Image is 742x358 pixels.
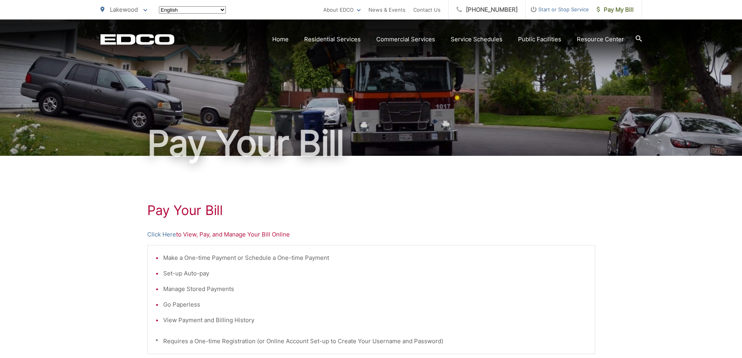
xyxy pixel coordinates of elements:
[147,203,595,218] h1: Pay Your Bill
[163,253,587,263] li: Make a One-time Payment or Schedule a One-time Payment
[110,6,138,13] span: Lakewood
[159,6,226,14] select: Select a language
[323,5,361,14] a: About EDCO
[413,5,441,14] a: Contact Us
[155,337,587,346] p: * Requires a One-time Registration (or Online Account Set-up to Create Your Username and Password)
[163,269,587,278] li: Set-up Auto-pay
[597,5,634,14] span: Pay My Bill
[376,35,435,44] a: Commercial Services
[518,35,561,44] a: Public Facilities
[451,35,502,44] a: Service Schedules
[272,35,289,44] a: Home
[577,35,624,44] a: Resource Center
[163,284,587,294] li: Manage Stored Payments
[147,230,176,239] a: Click Here
[100,124,642,163] h1: Pay Your Bill
[147,230,595,239] p: to View, Pay, and Manage Your Bill Online
[100,34,174,45] a: EDCD logo. Return to the homepage.
[163,316,587,325] li: View Payment and Billing History
[304,35,361,44] a: Residential Services
[163,300,587,309] li: Go Paperless
[368,5,405,14] a: News & Events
